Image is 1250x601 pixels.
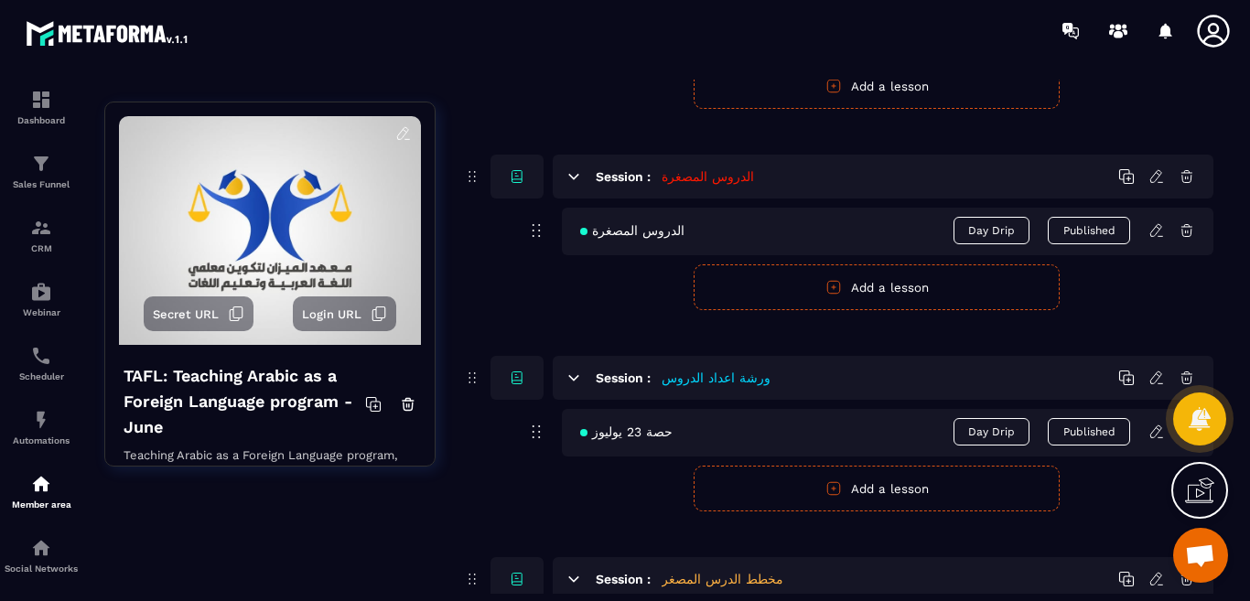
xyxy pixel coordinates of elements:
[5,459,78,523] a: automationsautomationsMember area
[5,139,78,203] a: formationformationSales Funnel
[124,445,416,530] p: Teaching Arabic as a Foreign Language program, provided by AlMeezan Academy in the [GEOGRAPHIC_DATA]
[694,63,1060,109] button: Add a lesson
[30,153,52,175] img: formation
[662,570,783,588] h5: مخطط الدرس المصغر
[5,331,78,395] a: schedulerschedulerScheduler
[662,167,754,186] h5: الدروس المصغرة
[119,116,421,345] img: background
[144,296,253,331] button: Secret URL
[5,75,78,139] a: formationformationDashboard
[954,418,1029,445] span: Day Drip
[1048,418,1130,445] button: Published
[5,371,78,381] p: Scheduler
[30,281,52,303] img: automations
[5,523,78,587] a: social-networksocial-networkSocial Networks
[694,264,1060,310] button: Add a lesson
[596,572,651,586] h6: Session :
[5,179,78,189] p: Sales Funnel
[30,217,52,239] img: formation
[30,345,52,367] img: scheduler
[5,203,78,267] a: formationformationCRM
[694,466,1060,511] button: Add a lesson
[5,499,78,510] p: Member area
[596,169,651,184] h6: Session :
[124,363,365,440] h4: TAFL: Teaching Arabic as a Foreign Language program - June
[30,89,52,111] img: formation
[302,307,361,321] span: Login URL
[30,537,52,559] img: social-network
[580,424,673,439] span: حصة 23 يوليوز
[596,370,651,385] h6: Session :
[662,369,770,387] h5: ورشة اعداد الدروس
[5,435,78,445] p: Automations
[954,217,1029,244] span: Day Drip
[5,243,78,253] p: CRM
[5,267,78,331] a: automationsautomationsWebinar
[5,395,78,459] a: automationsautomationsAutomations
[1173,528,1228,583] a: Ouvrir le chat
[1048,217,1130,244] button: Published
[30,409,52,431] img: automations
[293,296,396,331] button: Login URL
[5,115,78,125] p: Dashboard
[580,223,684,238] span: الدروس المصغرة
[5,307,78,317] p: Webinar
[5,563,78,574] p: Social Networks
[26,16,190,49] img: logo
[30,473,52,495] img: automations
[153,307,219,321] span: Secret URL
